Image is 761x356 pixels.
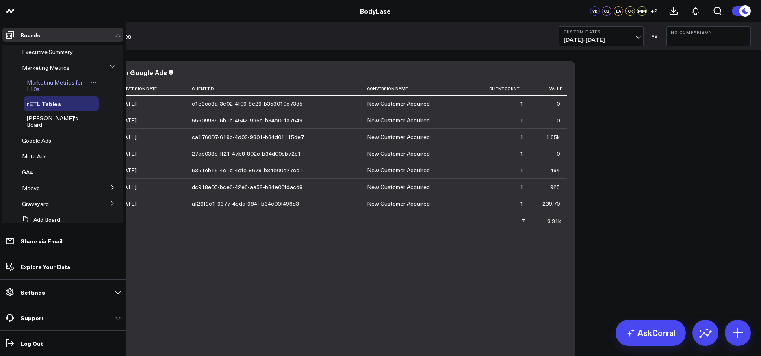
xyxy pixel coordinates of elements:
[520,116,523,124] div: 1
[27,79,88,92] a: Marketing Metrics for L10s
[192,183,303,191] div: dc918e05-bce6-42e6-aa52-b34e00fdacd8
[192,133,304,141] div: ca176007-619b-4d03-9801-b34d01115de7
[367,116,430,124] div: New Customer Acquired
[520,166,523,174] div: 1
[20,289,45,295] p: Settings
[27,100,61,107] a: rETL Tables
[22,137,51,144] a: Google Ads
[118,116,137,124] div: [DATE]
[20,340,43,347] p: Log Out
[22,152,47,160] span: Meta Ads
[118,200,137,208] div: [DATE]
[470,82,531,96] th: Client Count
[192,100,303,108] div: c1e3cc3a-3e02-4f09-8e29-b353010c73d5
[118,166,137,174] div: [DATE]
[22,153,47,160] a: Meta Ads
[367,200,430,208] div: New Customer Acquired
[22,64,69,72] span: Marketing Metrics
[666,26,751,46] button: No Comparison
[531,82,567,96] th: Value
[22,49,73,55] a: Executive Summary
[520,150,523,158] div: 1
[192,82,367,96] th: Client Tid
[559,26,644,46] button: Custom Dates[DATE]-[DATE]
[520,133,523,141] div: 1
[22,185,40,191] a: Meevo
[22,184,40,192] span: Meevo
[590,6,600,16] div: VK
[22,200,49,208] span: Graveyard
[27,114,78,128] span: [PERSON_NAME]'s Board
[20,263,70,270] p: Explore Your Data
[542,200,560,208] div: 239.70
[564,37,639,43] span: [DATE] - [DATE]
[649,6,659,16] button: +2
[602,6,611,16] div: CS
[625,6,635,16] div: CK
[22,169,33,176] a: GA4
[550,183,560,191] div: 925
[520,200,523,208] div: 1
[27,78,83,93] span: Marketing Metrics for L10s
[520,100,523,108] div: 1
[118,150,137,158] div: [DATE]
[367,150,430,158] div: New Customer Acquired
[27,100,61,108] span: rETL Tables
[557,100,560,108] div: 0
[557,150,560,158] div: 0
[616,320,686,346] a: AskCorral
[2,336,123,351] a: Log Out
[192,166,303,174] div: 5351eb15-4c1d-4cfe-8678-b34e00e27cc1
[367,82,470,96] th: Conversion Name
[20,238,63,244] p: Share via Email
[564,29,639,34] b: Custom Dates
[648,34,662,39] div: VS
[614,6,623,16] div: EA
[20,32,40,38] p: Boards
[27,115,88,128] a: [PERSON_NAME]'s Board
[520,183,523,191] div: 1
[118,100,137,108] div: [DATE]
[118,183,137,191] div: [DATE]
[22,65,69,71] a: Marketing Metrics
[192,150,301,158] div: 27ab038e-ff21-47b8-802c-b34d00eb72e1
[546,133,560,141] div: 1.65k
[367,100,430,108] div: New Customer Acquired
[367,166,430,174] div: New Customer Acquired
[557,116,560,124] div: 0
[22,201,49,207] a: Graveyard
[360,7,391,15] a: BodyLase
[192,200,299,208] div: af29f9c1-9377-4eda-984f-b34c00f498d3
[19,213,60,227] button: Add Board
[547,217,561,225] div: 3.31k
[192,116,303,124] div: 55609939-6b1b-4542-995c-b34c00fa7549
[521,217,525,225] div: 7
[671,30,746,35] b: No Comparison
[367,133,430,141] div: New Customer Acquired
[22,48,73,56] span: Executive Summary
[650,8,657,14] span: + 2
[20,315,44,321] p: Support
[118,82,192,96] th: Conversion Date
[22,168,33,176] span: GA4
[550,166,560,174] div: 494
[367,183,430,191] div: New Customer Acquired
[637,6,647,16] div: MM
[118,133,137,141] div: [DATE]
